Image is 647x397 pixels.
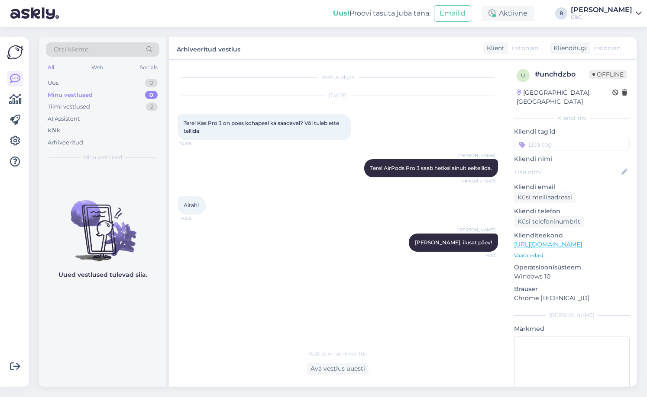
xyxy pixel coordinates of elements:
[571,6,632,13] div: [PERSON_NAME]
[370,165,492,171] span: Tere! AirPods Pro 3 saab hetkel ainult eeltellida.
[514,127,630,136] p: Kliendi tag'id
[145,91,158,99] div: 0
[180,215,213,221] span: 14:09
[514,285,630,294] p: Brauser
[48,138,83,147] div: Arhiveeritud
[512,44,538,53] span: Estonian
[178,92,498,99] div: [DATE]
[184,120,340,134] span: Tere! Kas Pro 3 on poes kohapeal ka saadaval? Või tuleb ette tellida
[307,363,369,375] div: Ava vestlus uuesti
[514,192,576,203] div: Küsi meiliaadressi
[7,44,23,61] img: Askly Logo
[535,69,589,80] div: # unchdzbo
[514,294,630,303] p: Chrome [TECHNICAL_ID]
[48,91,93,99] div: Minu vestlused
[461,178,495,184] span: Nähtud ✓ 14:09
[48,126,60,135] div: Kõik
[48,115,80,123] div: AI Assistent
[308,350,368,358] span: Vestlus on arhiveeritud
[48,79,58,87] div: Uus
[514,240,582,248] a: [URL][DOMAIN_NAME]
[571,6,642,20] a: [PERSON_NAME]C&C
[514,154,630,163] p: Kliendi nimi
[178,74,498,81] div: Vestlus algas
[83,154,122,161] span: Minu vestlused
[458,152,495,159] span: [PERSON_NAME]
[594,44,621,53] span: Estonian
[48,102,90,111] div: Tiimi vestlused
[434,5,471,22] button: Emailid
[58,270,147,279] p: Uued vestlused tulevad siia.
[514,231,630,240] p: Klienditeekond
[514,263,630,272] p: Operatsioonisüsteem
[514,207,630,216] p: Kliendi telefon
[458,227,495,233] span: [PERSON_NAME]
[514,252,630,259] p: Vaata edasi ...
[145,79,158,87] div: 0
[514,324,630,333] p: Märkmed
[550,44,587,53] div: Klienditugi
[177,42,240,54] label: Arhiveeritud vestlus
[483,44,505,53] div: Klient
[184,202,199,208] span: Aitäh!
[90,62,105,73] div: Web
[514,167,620,177] input: Lisa nimi
[333,9,349,17] b: Uus!
[333,8,430,19] div: Proovi tasuta juba täna:
[146,102,158,111] div: 2
[463,252,495,259] span: 14:10
[415,239,492,246] span: [PERSON_NAME], ilusat päev!
[514,311,630,319] div: [PERSON_NAME]
[514,182,630,192] p: Kliendi email
[589,70,627,79] span: Offline
[521,72,525,79] span: u
[514,114,630,122] div: Kliendi info
[54,45,88,54] span: Otsi kliente
[571,13,632,20] div: C&C
[514,138,630,151] input: Lisa tag
[39,185,166,263] img: No chats
[482,6,534,21] div: Aktiivne
[180,141,213,147] span: 14:08
[46,62,56,73] div: All
[514,216,584,227] div: Küsi telefoninumbrit
[517,88,612,106] div: [GEOGRAPHIC_DATA], [GEOGRAPHIC_DATA]
[555,7,567,19] div: R
[138,62,159,73] div: Socials
[514,272,630,281] p: Windows 10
